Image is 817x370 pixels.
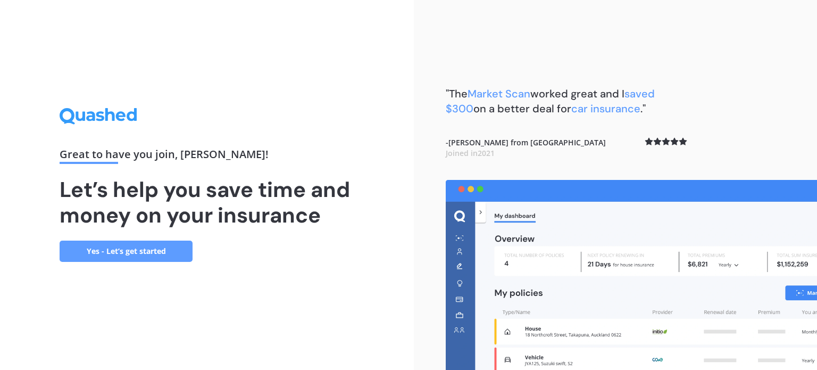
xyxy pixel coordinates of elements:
h1: Let’s help you save time and money on your insurance [60,177,354,228]
span: Market Scan [468,87,530,101]
b: - [PERSON_NAME] from [GEOGRAPHIC_DATA] [446,137,606,158]
div: Great to have you join , [PERSON_NAME] ! [60,149,354,164]
img: dashboard.webp [446,180,817,370]
b: "The worked great and I on a better deal for ." [446,87,655,116]
a: Yes - Let’s get started [60,241,193,262]
span: Joined in 2021 [446,148,495,158]
span: saved $300 [446,87,655,116]
span: car insurance [571,102,640,116]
